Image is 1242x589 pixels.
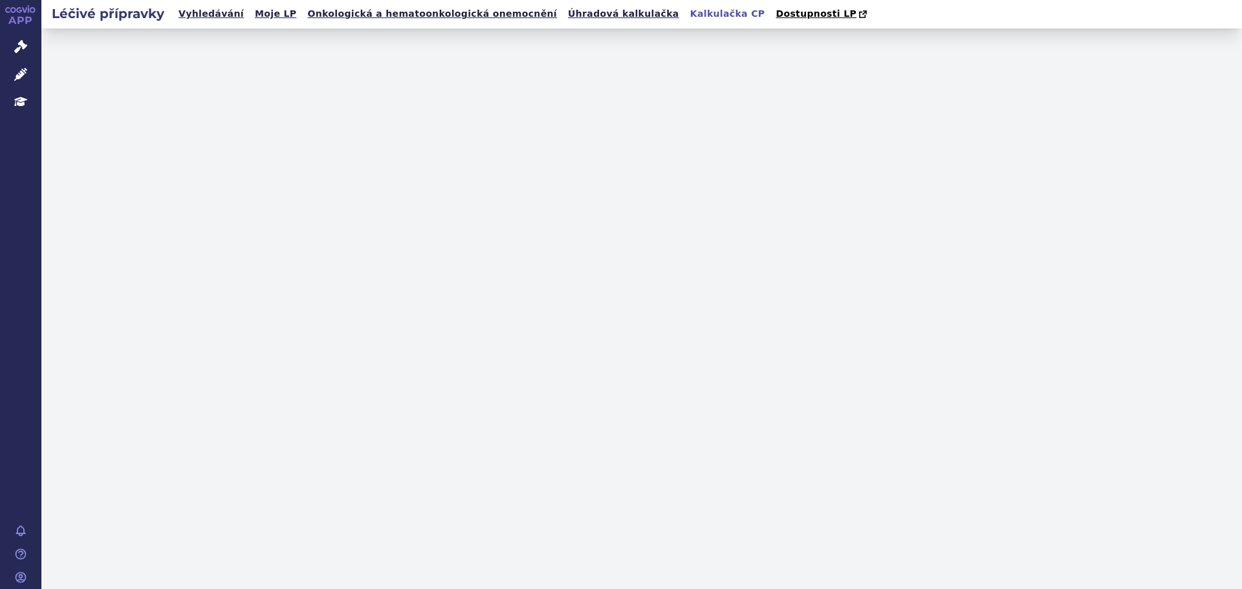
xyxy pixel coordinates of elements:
h2: Léčivé přípravky [41,5,175,23]
a: Kalkulačka CP [686,5,769,23]
a: Moje LP [251,5,300,23]
a: Vyhledávání [175,5,248,23]
span: Dostupnosti LP [776,8,856,19]
a: Onkologická a hematoonkologická onemocnění [303,5,561,23]
a: Úhradová kalkulačka [564,5,683,23]
a: Dostupnosti LP [772,5,873,23]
